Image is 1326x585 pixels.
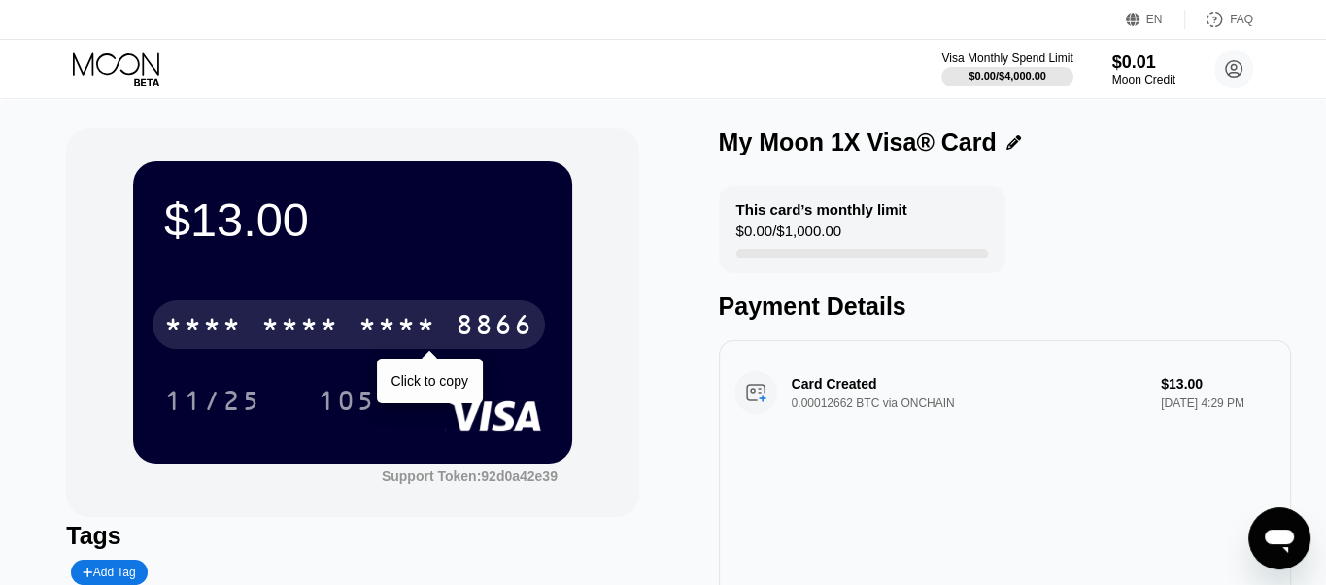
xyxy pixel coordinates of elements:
div: Support Token: 92d0a42e39 [382,468,558,484]
div: EN [1126,10,1185,29]
div: EN [1146,13,1163,26]
div: 8866 [456,312,533,343]
div: FAQ [1185,10,1253,29]
div: Support Token:92d0a42e39 [382,468,558,484]
div: $0.00 / $4,000.00 [969,70,1046,82]
div: Click to copy [391,373,468,389]
div: $0.00 / $1,000.00 [736,223,841,249]
div: Tags [66,522,638,550]
div: Add Tag [71,560,147,585]
div: $0.01Moon Credit [1112,52,1175,86]
div: 11/25 [164,388,261,419]
iframe: Button to launch messaging window [1248,507,1310,569]
div: This card’s monthly limit [736,201,907,218]
div: Moon Credit [1112,73,1175,86]
div: $0.01 [1112,52,1175,73]
div: 105 [303,376,391,425]
div: FAQ [1230,13,1253,26]
div: Visa Monthly Spend Limit$0.00/$4,000.00 [941,52,1072,86]
div: Visa Monthly Spend Limit [941,52,1072,65]
div: My Moon 1X Visa® Card [719,128,997,156]
div: Add Tag [83,566,135,579]
div: 11/25 [150,376,276,425]
div: Payment Details [719,292,1291,321]
div: 105 [318,388,376,419]
div: $13.00 [164,192,541,247]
